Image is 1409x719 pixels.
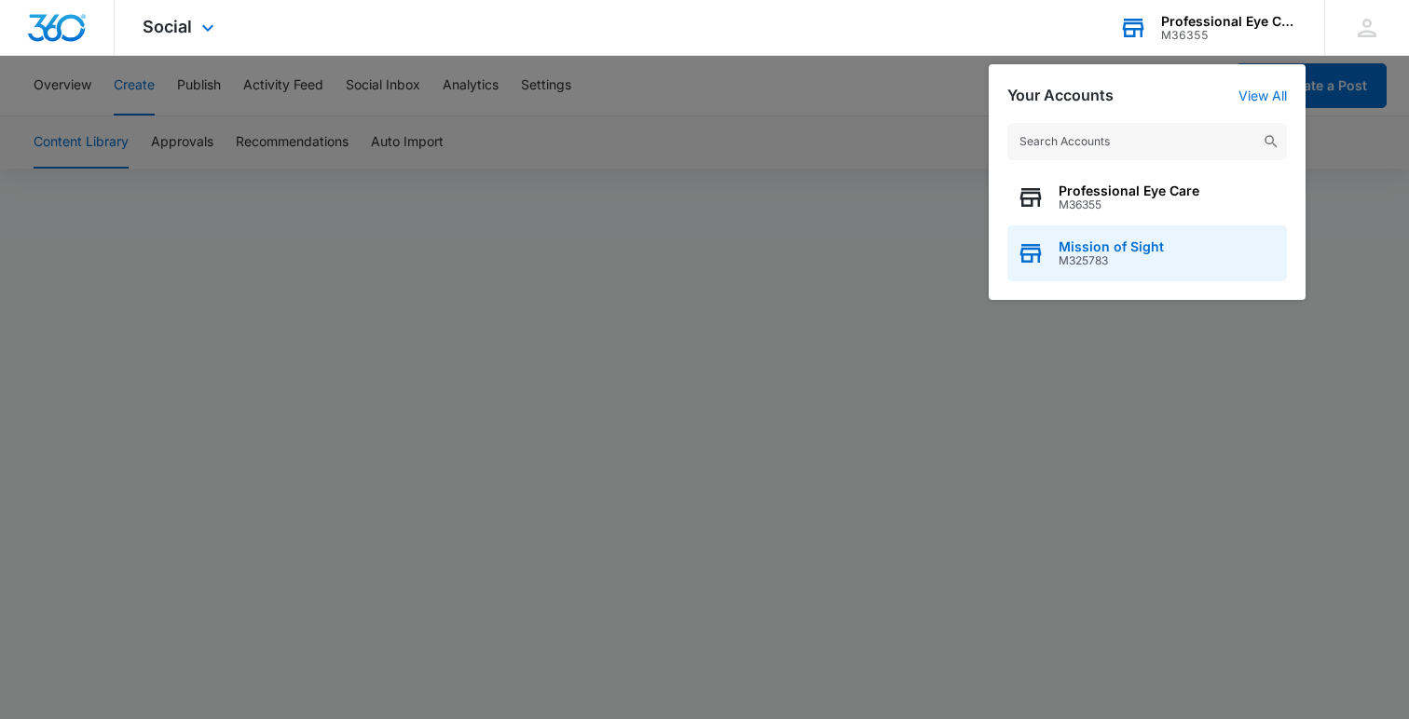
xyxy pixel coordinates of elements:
[1059,183,1199,198] span: Professional Eye Care
[1007,225,1287,281] button: Mission of SightM325783
[143,17,192,36] span: Social
[1059,198,1199,211] span: M36355
[1007,87,1114,104] h2: Your Accounts
[1007,123,1287,160] input: Search Accounts
[1059,254,1164,267] span: M325783
[1007,170,1287,225] button: Professional Eye CareM36355
[1161,14,1297,29] div: account name
[1059,239,1164,254] span: Mission of Sight
[1161,29,1297,42] div: account id
[1238,88,1287,103] a: View All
